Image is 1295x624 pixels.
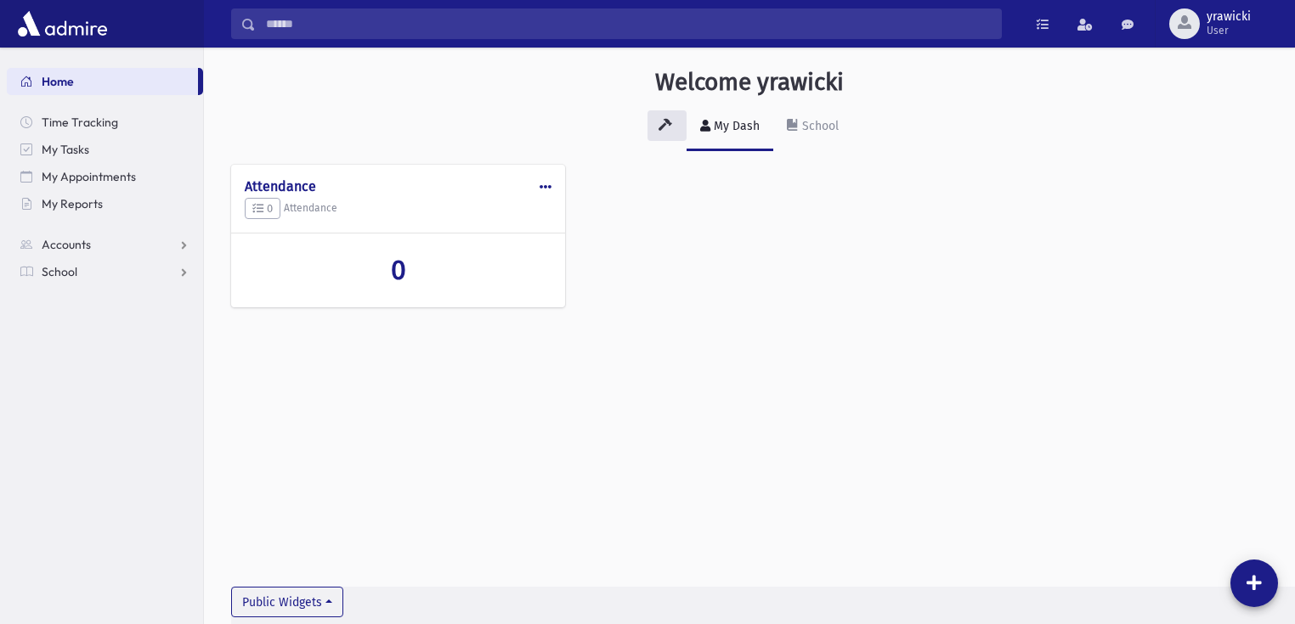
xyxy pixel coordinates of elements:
[7,68,198,95] a: Home
[245,198,280,220] button: 0
[7,109,203,136] a: Time Tracking
[391,254,406,286] span: 0
[687,104,773,151] a: My Dash
[245,178,551,194] h4: Attendance
[710,119,760,133] div: My Dash
[42,115,118,130] span: Time Tracking
[7,190,203,217] a: My Reports
[245,198,551,220] h5: Attendance
[655,68,844,97] h3: Welcome yrawicki
[42,196,103,211] span: My Reports
[7,163,203,190] a: My Appointments
[252,202,273,215] span: 0
[7,136,203,163] a: My Tasks
[256,8,1001,39] input: Search
[42,74,74,89] span: Home
[42,142,89,157] span: My Tasks
[42,264,77,279] span: School
[42,237,91,252] span: Accounts
[1207,24,1251,37] span: User
[14,7,111,41] img: AdmirePro
[42,169,136,184] span: My Appointments
[773,104,852,151] a: School
[799,119,839,133] div: School
[7,231,203,258] a: Accounts
[7,258,203,285] a: School
[245,254,551,286] a: 0
[231,587,343,617] button: Public Widgets
[1207,10,1251,24] span: yrawicki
